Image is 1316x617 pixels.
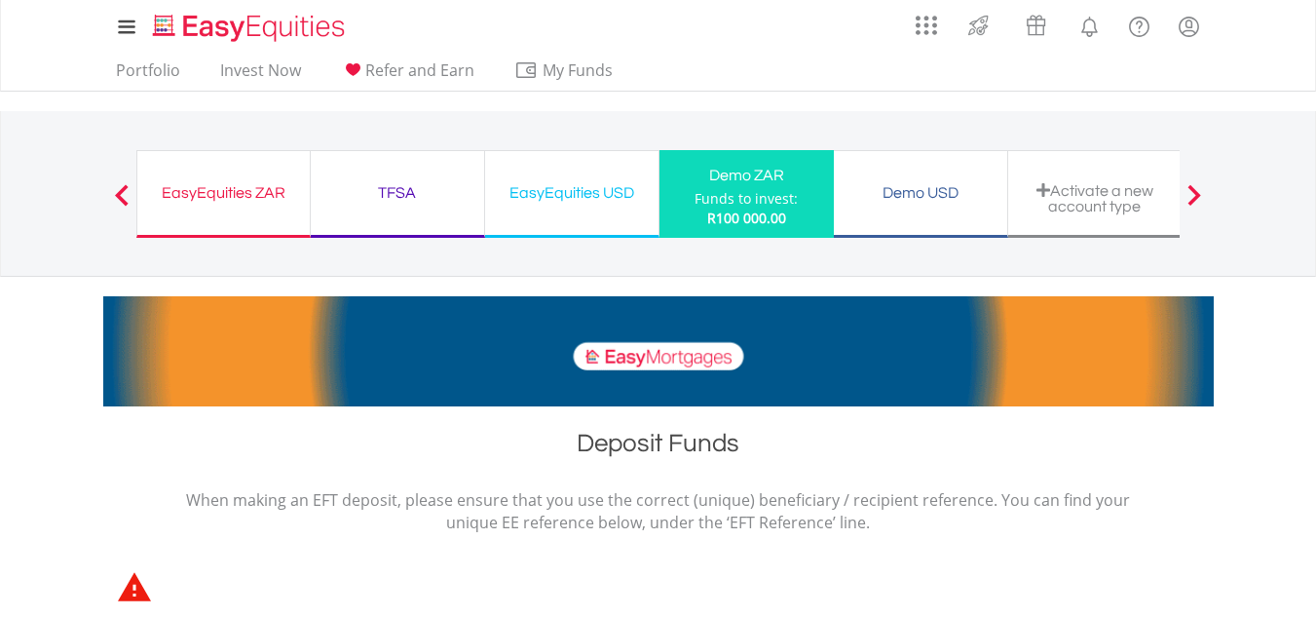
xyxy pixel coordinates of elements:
h1: Deposit Funds [103,426,1214,470]
img: grid-menu-icon.svg [916,15,937,36]
a: Home page [145,5,353,44]
div: Demo ZAR [671,162,822,189]
a: Portfolio [108,60,188,91]
div: EasyEquities ZAR [149,179,298,207]
a: Refer and Earn [333,60,482,91]
a: Notifications [1065,5,1114,44]
img: statements-icon-error-satrix.svg [118,572,151,601]
img: EasyEquities_Logo.png [149,12,353,44]
a: Vouchers [1007,5,1065,41]
span: Refer and Earn [365,59,474,81]
p: When making an EFT deposit, please ensure that you use the correct (unique) beneficiary / recipie... [186,489,1131,534]
span: My Funds [514,58,642,83]
a: My Profile [1164,5,1214,48]
img: thrive-v2.svg [962,10,995,41]
div: Funds to invest: [695,189,798,209]
a: Invest Now [212,60,309,91]
div: EasyEquities USD [497,179,647,207]
div: TFSA [322,179,472,207]
img: EasyMortage Promotion Banner [103,296,1214,406]
div: Demo USD [846,179,996,207]
a: FAQ's and Support [1114,5,1164,44]
div: Activate a new account type [1020,182,1170,214]
span: R100 000.00 [707,209,786,227]
a: AppsGrid [903,5,950,36]
img: vouchers-v2.svg [1020,10,1052,41]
